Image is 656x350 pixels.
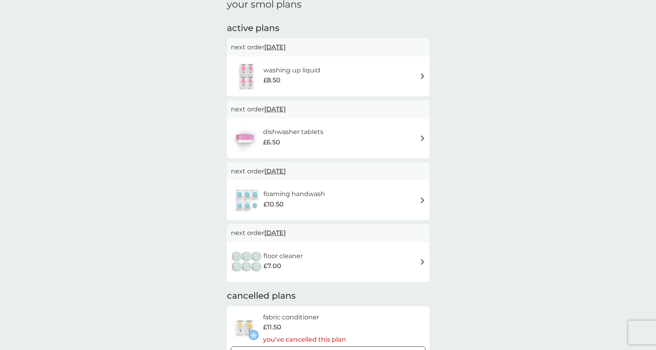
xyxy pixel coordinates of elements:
[231,42,426,52] p: next order
[231,314,259,342] img: fabric conditioner
[263,312,346,323] h6: fabric conditioner
[263,251,303,261] h6: floor cleaner
[231,186,263,214] img: foaming handwash
[263,322,281,332] span: £11.50
[231,104,426,115] p: next order
[420,135,426,141] img: arrow right
[420,73,426,79] img: arrow right
[263,127,323,137] h6: dishwasher tablets
[263,75,281,86] span: £8.50
[264,101,286,117] span: [DATE]
[231,166,426,177] p: next order
[264,163,286,179] span: [DATE]
[263,199,284,210] span: £10.50
[420,259,426,265] img: arrow right
[231,62,263,90] img: washing up liquid
[264,39,286,55] span: [DATE]
[263,137,280,148] span: £6.50
[263,261,281,271] span: £7.00
[264,225,286,241] span: [DATE]
[227,22,430,35] h2: active plans
[263,189,325,199] h6: foaming handwash
[263,334,346,345] p: you’ve cancelled this plan
[231,124,259,152] img: dishwasher tablets
[231,228,426,238] p: next order
[420,197,426,203] img: arrow right
[263,65,320,76] h6: washing up liquid
[231,248,263,276] img: floor cleaner
[227,290,430,302] h2: cancelled plans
